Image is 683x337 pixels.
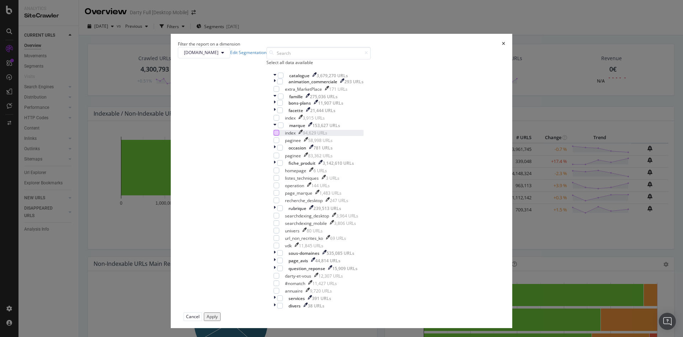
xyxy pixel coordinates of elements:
div: divers [288,303,301,309]
div: page_marque [285,190,312,196]
div: occasion [288,145,306,151]
div: 1,483 URLs [319,190,341,196]
div: rubrique [288,205,306,211]
div: 391 URLs [312,295,331,301]
div: homepage [285,168,306,174]
div: 11,907 URLs [318,100,343,106]
div: darty-et-vous [285,273,311,279]
img: website_grey.svg [11,19,17,24]
div: v 4.0.25 [20,11,35,17]
div: catalogue [289,73,309,79]
div: 11,427 URLs [312,280,337,286]
div: 781 URLs [313,145,333,151]
div: facette [288,107,303,114]
div: Domaine [37,42,55,47]
img: logo_orange.svg [11,11,17,17]
div: 3 URLs [326,175,339,181]
div: 83,362 URLs [308,153,333,159]
div: 44,814 URLs [315,258,340,264]
input: Search [266,47,371,59]
div: paginee [285,137,301,143]
div: 12,307 URLs [318,273,343,279]
div: Cancel [186,314,200,320]
div: extra_MarketPlace [285,86,322,92]
div: 153,627 URLs [312,122,340,128]
div: 3,806 URLs [334,220,356,226]
div: 144 URLs [311,183,330,189]
span: darty.com [184,49,218,56]
div: 535,085 URLs [327,250,354,256]
div: paginee [285,153,301,159]
div: univers [285,228,300,234]
div: bons-plans [288,100,311,106]
div: 11,845 URLs [299,243,323,249]
div: 69 URLs [330,235,346,241]
button: Cancel [184,312,202,321]
div: annuaire [285,288,303,294]
div: index [285,115,296,121]
img: tab_keywords_by_traffic_grey.svg [82,41,88,47]
a: Edit Segmentation [230,49,266,56]
div: 247 URLs [330,198,348,204]
div: recherche_desktop [285,198,323,204]
div: Domaine: [DOMAIN_NAME] [18,19,80,24]
div: 38 URLs [308,303,324,309]
div: famille [289,94,303,100]
div: vdk [285,243,292,249]
div: #nomatch [285,280,305,286]
button: Apply [204,312,221,321]
div: 15,909 URLs [332,265,358,272]
div: question_reponse [288,265,325,272]
div: 3,679,270 URLs [317,73,348,79]
div: 239,513 URLs [313,205,341,211]
img: tab_domain_overview_orange.svg [30,41,35,47]
div: url_non_recrites_ko [285,235,323,241]
div: 3,915 URLs [303,115,325,121]
div: 6 URLs [313,168,327,174]
div: services [288,295,305,301]
div: searchdexing_desktop [285,213,329,219]
div: animation_commerciale [288,79,337,85]
div: 171 URLs [329,86,348,92]
div: 293 URLs [344,79,364,85]
button: [DOMAIN_NAME] [178,47,230,58]
div: 94,629 URLs [303,130,327,136]
div: searchdexing_mobile [285,220,327,226]
div: Filter the report on a dimension [178,41,240,47]
div: sous-domaines [288,250,319,256]
div: listes_techniques [285,175,319,181]
div: 3,142,610 URLs [323,160,354,166]
div: 80 URLs [307,228,323,234]
div: 3,964 URLs [336,213,358,219]
div: operation [285,183,304,189]
div: Select all data available [266,59,371,65]
div: fiche_produit [288,160,316,166]
div: index [285,130,296,136]
div: modal [171,34,512,328]
div: 58,998 URLs [308,137,333,143]
div: times [502,41,505,47]
div: marque [289,122,305,128]
div: Mots-clés [90,42,107,47]
div: page_avis [288,258,308,264]
div: 21,444 URLs [310,107,335,114]
div: Open Intercom Messenger [659,313,676,330]
div: 9,720 URLs [310,288,332,294]
div: 275,036 URLs [310,94,338,100]
div: Apply [207,314,218,320]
